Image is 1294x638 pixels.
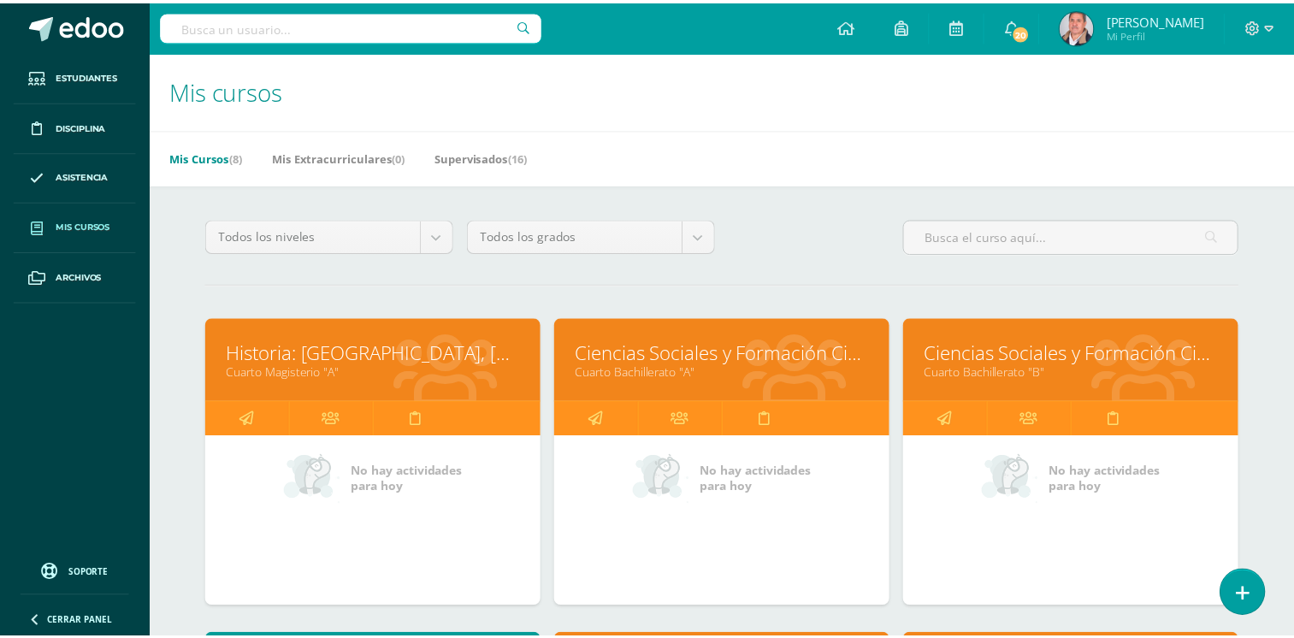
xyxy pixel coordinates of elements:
a: Soporte [21,561,130,584]
span: No hay actividades para hoy [355,463,467,495]
span: No hay actividades para hoy [1060,463,1172,495]
img: no_activities_small.png [991,453,1048,505]
span: Estudiantes [56,69,119,83]
a: Disciplina [14,102,137,152]
span: Disciplina [56,120,107,133]
span: Todos los niveles [221,220,411,252]
img: no_activities_small.png [639,453,695,505]
span: Todos los grados [485,220,676,252]
span: 20 [1021,22,1040,41]
img: c96a423fd71b76c16867657e46671b28.png [1070,9,1104,43]
span: Mis cursos [171,74,285,106]
span: Asistencia [56,169,109,183]
span: Soporte [69,568,109,580]
a: Supervisados(16) [439,144,532,171]
img: no_activities_small.png [287,453,343,505]
span: Cerrar panel [48,616,113,628]
a: Ciencias Sociales y Formación Ciudadana 4 [933,340,1229,366]
span: (0) [396,150,409,165]
span: Archivos [56,270,103,284]
a: Estudiantes [14,51,137,102]
a: Archivos [14,252,137,303]
a: Cuarto Bachillerato "A" [581,363,877,380]
span: [PERSON_NAME] [1117,10,1215,27]
a: Mis Extracurriculares(0) [275,144,409,171]
span: Mis cursos [56,220,111,233]
a: Todos los niveles [208,220,457,252]
span: (8) [232,150,245,165]
span: (16) [513,150,532,165]
a: Todos los grados [472,220,721,252]
a: Mis cursos [14,202,137,252]
a: Historia: [GEOGRAPHIC_DATA], [GEOGRAPHIC_DATA] y Universal [228,340,524,366]
span: No hay actividades para hoy [707,463,819,495]
a: Mis Cursos(8) [171,144,245,171]
input: Busca el curso aquí... [913,220,1250,253]
span: Mi Perfil [1117,26,1215,40]
a: Ciencias Sociales y Formación Ciudadana 4 [581,340,877,366]
input: Busca un usuario... [162,11,547,40]
a: Cuarto Magisterio "A" [228,363,524,380]
a: Cuarto Bachillerato "B" [933,363,1229,380]
a: Asistencia [14,152,137,203]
